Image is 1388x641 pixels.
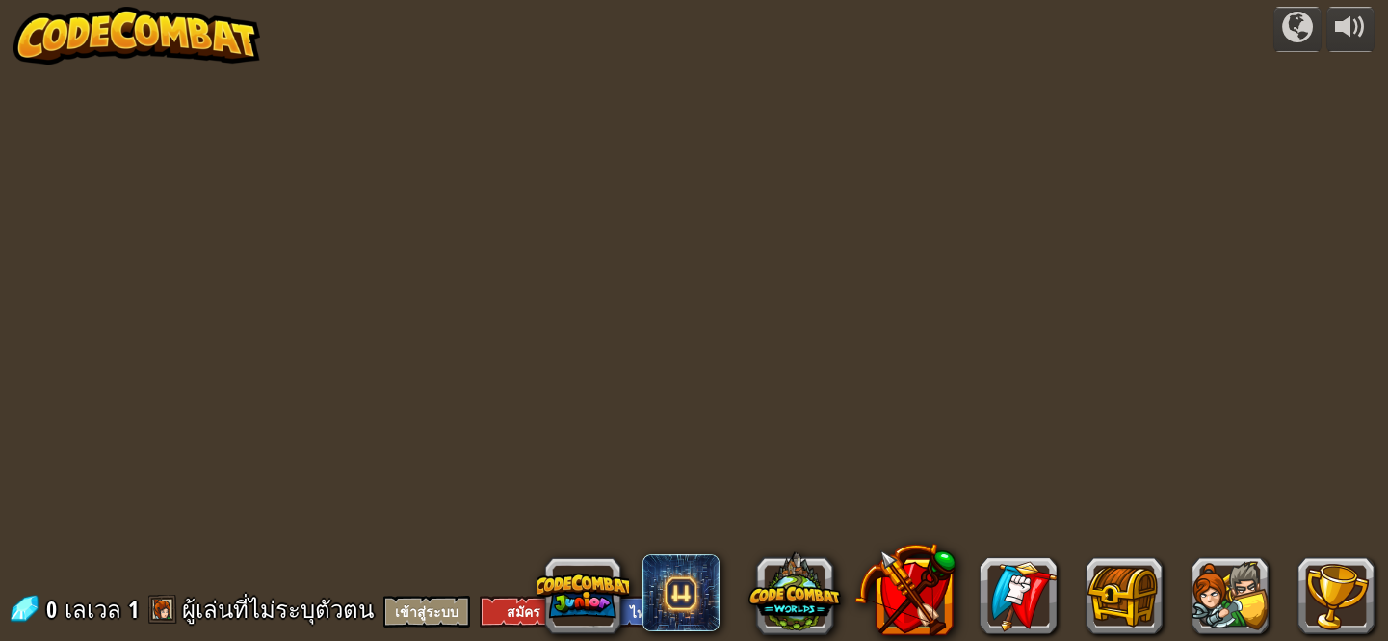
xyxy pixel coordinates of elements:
span: 1 [128,594,139,625]
span: 0 [46,594,63,625]
button: แคมเปญ [1273,7,1322,52]
span: เลเวล [65,594,121,626]
button: ปรับระดับเสียง [1326,7,1375,52]
button: เข้าสู่ระบบ [383,596,470,628]
span: ผู้เล่นที่ไม่ระบุตัวตน [182,594,374,625]
button: สมัคร [480,596,566,628]
img: CodeCombat - Learn how to code by playing a game [13,7,260,65]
